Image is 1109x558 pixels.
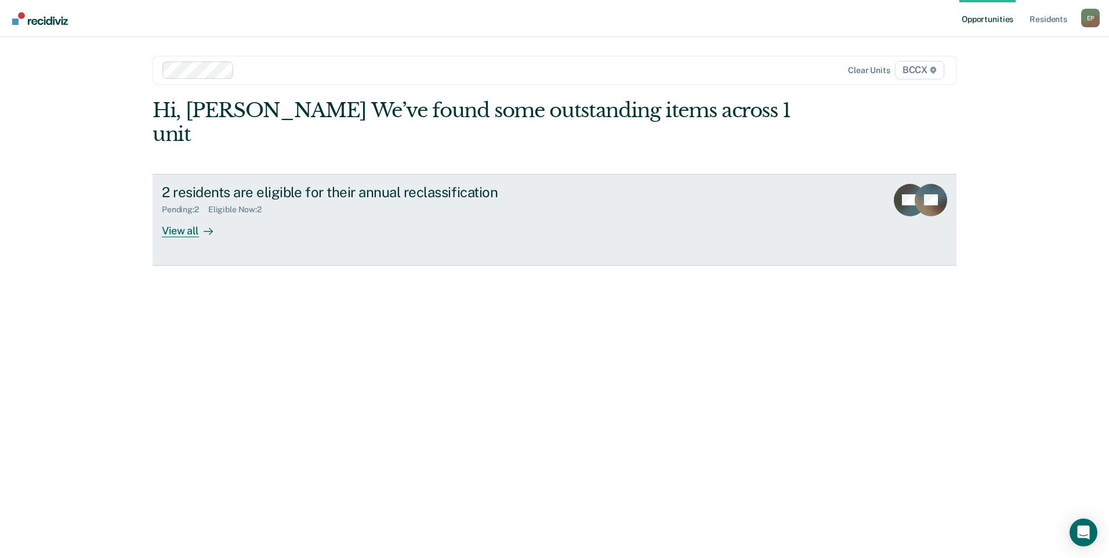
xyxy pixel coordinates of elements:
a: 2 residents are eligible for their annual reclassificationPending:2Eligible Now:2View all [153,174,956,266]
button: Profile dropdown button [1081,9,1100,27]
div: 2 residents are eligible for their annual reclassification [162,184,569,201]
div: Hi, [PERSON_NAME] We’ve found some outstanding items across 1 unit [153,99,796,146]
div: Pending : 2 [162,205,208,215]
div: Open Intercom Messenger [1070,519,1097,546]
img: Recidiviz [12,12,68,25]
div: Clear units [848,66,890,75]
div: View all [162,215,227,237]
div: Eligible Now : 2 [208,205,271,215]
span: BCCX [895,61,944,79]
div: E P [1081,9,1100,27]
